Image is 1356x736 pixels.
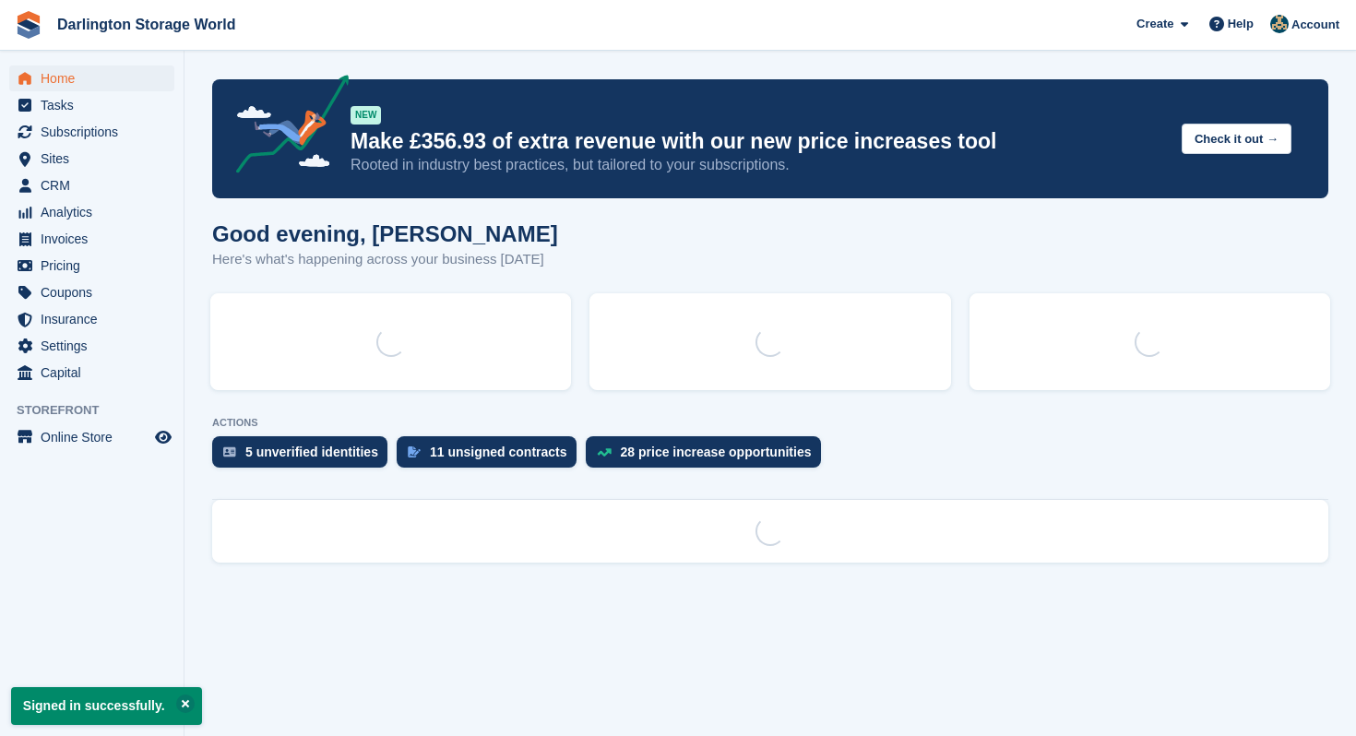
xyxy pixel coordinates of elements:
[408,446,421,457] img: contract_signature_icon-13c848040528278c33f63329250d36e43548de30e8caae1d1a13099fd9432cc5.svg
[9,226,174,252] a: menu
[41,226,151,252] span: Invoices
[397,436,586,477] a: 11 unsigned contracts
[9,253,174,279] a: menu
[41,279,151,305] span: Coupons
[9,65,174,91] a: menu
[9,172,174,198] a: menu
[220,75,350,180] img: price-adjustments-announcement-icon-8257ccfd72463d97f412b2fc003d46551f7dbcb40ab6d574587a9cd5c0d94...
[212,249,558,270] p: Here's what's happening across your business [DATE]
[9,199,174,225] a: menu
[41,199,151,225] span: Analytics
[212,436,397,477] a: 5 unverified identities
[1270,15,1289,33] img: Jake Doyle
[41,424,151,450] span: Online Store
[9,92,174,118] a: menu
[41,119,151,145] span: Subscriptions
[9,360,174,386] a: menu
[351,106,381,125] div: NEW
[9,333,174,359] a: menu
[41,306,151,332] span: Insurance
[586,436,830,477] a: 28 price increase opportunities
[11,687,202,725] p: Signed in successfully.
[41,333,151,359] span: Settings
[1136,15,1173,33] span: Create
[9,146,174,172] a: menu
[1228,15,1254,33] span: Help
[9,424,174,450] a: menu
[1291,16,1339,34] span: Account
[223,446,236,457] img: verify_identity-adf6edd0f0f0b5bbfe63781bf79b02c33cf7c696d77639b501bdc392416b5a36.svg
[9,306,174,332] a: menu
[41,146,151,172] span: Sites
[212,417,1328,429] p: ACTIONS
[15,11,42,39] img: stora-icon-8386f47178a22dfd0bd8f6a31ec36ba5ce8667c1dd55bd0f319d3a0aa187defe.svg
[152,426,174,448] a: Preview store
[9,119,174,145] a: menu
[245,445,378,459] div: 5 unverified identities
[41,65,151,91] span: Home
[41,172,151,198] span: CRM
[9,279,174,305] a: menu
[351,155,1167,175] p: Rooted in industry best practices, but tailored to your subscriptions.
[41,360,151,386] span: Capital
[597,448,612,457] img: price_increase_opportunities-93ffe204e8149a01c8c9dc8f82e8f89637d9d84a8eef4429ea346261dce0b2c0.svg
[17,401,184,420] span: Storefront
[621,445,812,459] div: 28 price increase opportunities
[351,128,1167,155] p: Make £356.93 of extra revenue with our new price increases tool
[50,9,243,40] a: Darlington Storage World
[41,92,151,118] span: Tasks
[1182,124,1291,154] button: Check it out →
[212,221,558,246] h1: Good evening, [PERSON_NAME]
[430,445,567,459] div: 11 unsigned contracts
[41,253,151,279] span: Pricing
